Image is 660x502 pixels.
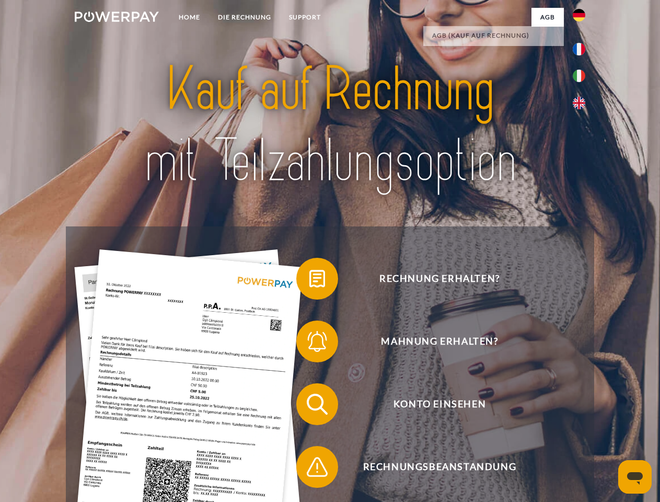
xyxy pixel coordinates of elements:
[573,97,585,109] img: en
[573,70,585,82] img: it
[296,321,568,362] button: Mahnung erhalten?
[311,446,568,488] span: Rechnungsbeanstandung
[304,454,330,480] img: qb_warning.svg
[304,266,330,292] img: qb_bill.svg
[423,26,564,45] a: AGB (Kauf auf Rechnung)
[209,8,280,27] a: DIE RECHNUNG
[170,8,209,27] a: Home
[296,258,568,300] button: Rechnung erhalten?
[311,383,568,425] span: Konto einsehen
[296,446,568,488] button: Rechnungsbeanstandung
[75,12,159,22] img: logo-powerpay-white.svg
[573,43,585,55] img: fr
[280,8,330,27] a: SUPPORT
[311,321,568,362] span: Mahnung erhalten?
[618,460,652,494] iframe: Schaltfläche zum Öffnen des Messaging-Fensters
[296,383,568,425] button: Konto einsehen
[304,328,330,355] img: qb_bell.svg
[573,9,585,21] img: de
[531,8,564,27] a: agb
[311,258,568,300] span: Rechnung erhalten?
[304,391,330,417] img: qb_search.svg
[423,45,564,64] a: AGB (Kreditkonto/Teilzahlung)
[100,50,560,200] img: title-powerpay_de.svg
